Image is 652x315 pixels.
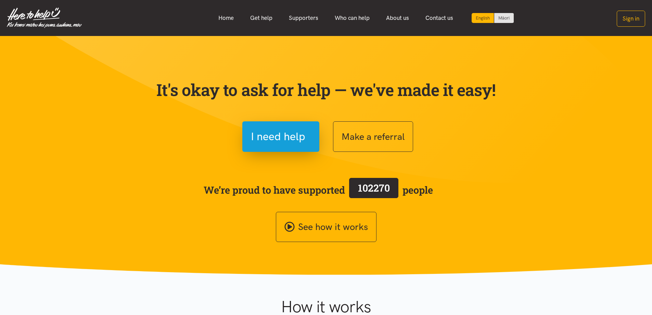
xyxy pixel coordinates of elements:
[276,212,376,242] a: See how it works
[327,11,378,25] a: Who can help
[345,177,402,203] a: 102270
[281,11,327,25] a: Supporters
[242,11,281,25] a: Get help
[7,8,82,28] img: Home
[333,121,413,152] button: Make a referral
[155,80,497,100] p: It's okay to ask for help — we've made it easy!
[617,11,645,27] button: Sign in
[242,121,319,152] button: I need help
[472,13,494,23] div: Current language
[204,177,433,203] span: We’re proud to have supported people
[358,181,390,194] span: 102270
[494,13,514,23] a: Switch to Te Reo Māori
[378,11,417,25] a: About us
[417,11,461,25] a: Contact us
[472,13,514,23] div: Language toggle
[251,128,305,145] span: I need help
[210,11,242,25] a: Home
